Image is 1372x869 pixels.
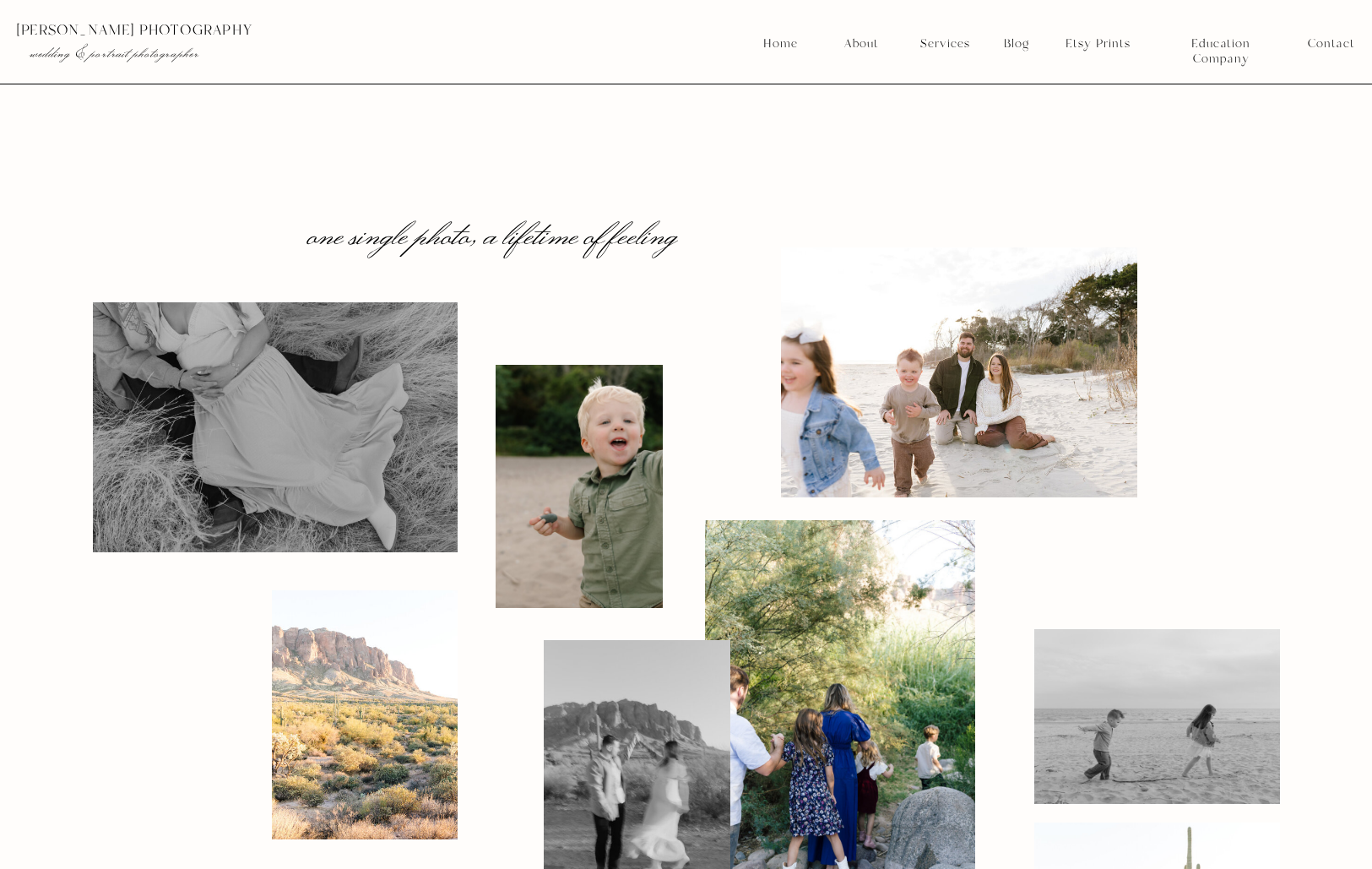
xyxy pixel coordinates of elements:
a: Services [914,36,976,52]
a: Blog [998,36,1035,52]
p: wedding & portrait photographer [30,45,388,62]
a: Contact [1308,36,1354,52]
a: Home [762,36,799,52]
a: About [839,36,882,52]
a: Education Company [1163,36,1279,52]
a: Etsy Prints [1059,36,1136,52]
p: [PERSON_NAME] photography [16,23,422,38]
h2: one single photo, a lifetime of feeling [308,215,750,256]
